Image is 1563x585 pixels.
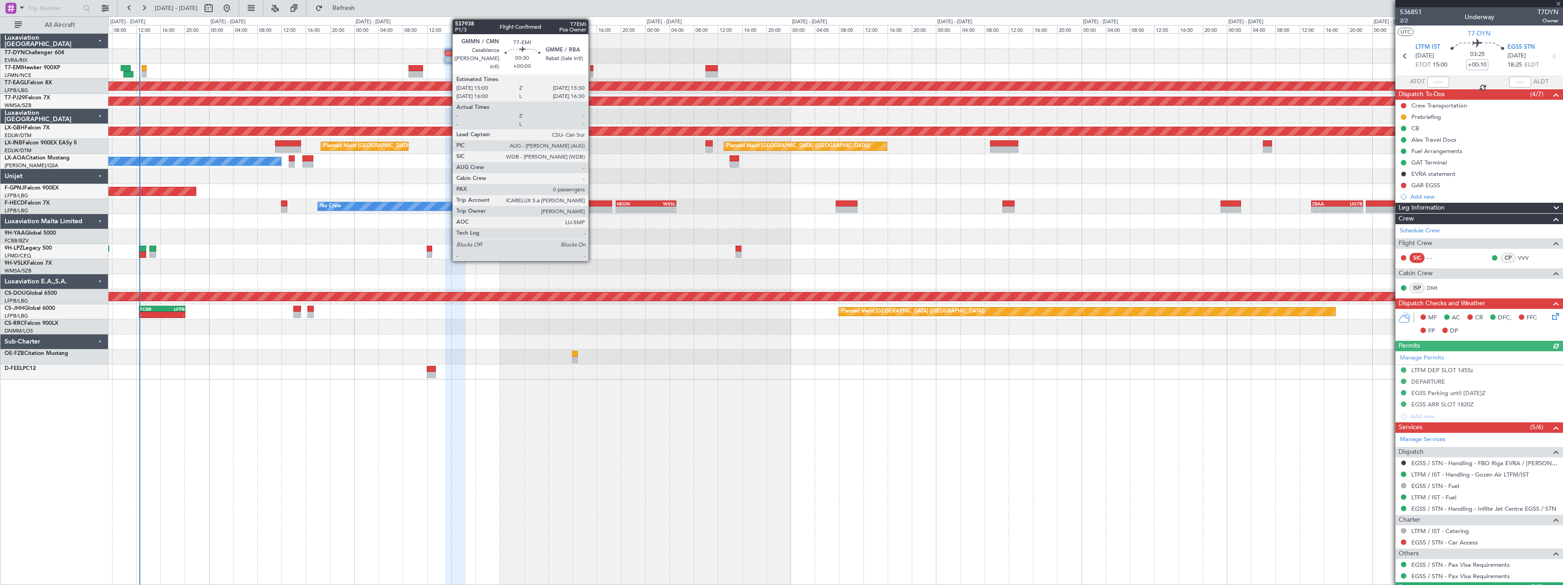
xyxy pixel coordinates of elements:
[792,18,827,26] div: [DATE] - [DATE]
[1057,25,1081,33] div: 20:00
[815,25,839,33] div: 04:00
[1507,51,1526,61] span: [DATE]
[184,25,209,33] div: 20:00
[1399,298,1485,309] span: Dispatch Checks and Weather
[1348,25,1372,33] div: 20:00
[1154,25,1178,33] div: 12:00
[5,351,24,356] span: OE-FZB
[5,246,52,251] a: 9H-LPZLegacy 500
[1411,113,1441,121] div: Prebriefing
[5,147,31,154] a: EDLW/DTM
[5,95,25,101] span: T7-PJ29
[1410,193,1558,200] div: Add new
[5,140,22,146] span: LX-INB
[5,298,28,304] a: LFPB/LBG
[1374,18,1409,26] div: [DATE] - [DATE]
[1415,61,1430,70] span: ETOT
[427,25,451,33] div: 12:00
[1411,147,1462,155] div: Fuel Arrangements
[742,25,766,33] div: 16:00
[5,321,24,326] span: CS-RRC
[1410,253,1425,263] div: SIC
[356,18,391,26] div: [DATE] - [DATE]
[320,200,341,213] div: No Crew
[621,25,645,33] div: 20:00
[888,25,912,33] div: 16:00
[1251,25,1275,33] div: 04:00
[1452,313,1460,323] span: AC
[281,25,306,33] div: 12:00
[1398,28,1414,36] button: UTC
[1470,50,1485,59] span: 03:25
[1450,327,1458,336] span: DP
[1428,327,1435,336] span: FP
[912,25,936,33] div: 20:00
[1399,447,1424,457] span: Dispatch
[112,25,136,33] div: 08:00
[1465,12,1494,22] div: Underway
[5,185,59,191] a: F-GPNJFalcon 900EX
[5,57,27,64] a: EVRA/RIX
[5,50,25,56] span: T7-DYN
[548,25,572,33] div: 08:00
[5,207,28,214] a: LFPB/LBG
[136,25,160,33] div: 12:00
[1530,422,1543,432] span: (5/6)
[1533,77,1548,87] span: ALDT
[1228,18,1263,26] div: [DATE] - [DATE]
[5,313,28,319] a: LFPB/LBG
[5,291,26,296] span: CS-DOU
[1399,203,1445,213] span: Leg Information
[1337,201,1362,206] div: UGTB
[5,237,29,244] a: FCBB/BZV
[1411,482,1459,490] a: EGSS / STN - Fuel
[5,291,57,296] a: CS-DOUGlobal 6500
[669,25,694,33] div: 04:00
[617,207,646,212] div: -
[5,140,77,146] a: LX-INBFalcon 900EX EASy II
[209,25,233,33] div: 00:00
[1415,43,1440,52] span: LTFM IST
[28,1,80,15] input: Trip Number
[524,25,548,33] div: 04:00
[354,25,378,33] div: 00:00
[475,25,500,33] div: 20:00
[140,312,162,318] div: -
[500,25,524,33] div: 00:00
[1411,159,1447,166] div: GAT Terminal
[311,1,366,15] button: Refresh
[1399,515,1420,525] span: Charter
[1082,25,1106,33] div: 00:00
[1427,284,1447,292] a: DMI
[1033,25,1057,33] div: 16:00
[5,267,31,274] a: WMSA/SZB
[24,22,96,28] span: All Aircraft
[1324,25,1348,33] div: 16:00
[1312,207,1337,212] div: -
[5,87,28,94] a: LFPB/LBG
[1399,238,1432,249] span: Flight Crew
[5,231,56,236] a: 9H-YAAGlobal 5000
[1507,61,1522,70] span: 18:25
[1411,572,1510,580] a: EGSS / STN - Pax Visa Requirements
[210,18,245,26] div: [DATE] - [DATE]
[1518,254,1538,262] a: VVV
[1399,422,1422,433] span: Services
[645,25,669,33] div: 00:00
[323,139,410,153] div: Planned Maint [GEOGRAPHIC_DATA]
[841,305,985,318] div: Planned Maint [GEOGRAPHIC_DATA] ([GEOGRAPHIC_DATA])
[791,25,815,33] div: 00:00
[5,72,31,79] a: LFMN/NCE
[718,25,742,33] div: 12:00
[1275,25,1299,33] div: 08:00
[1399,549,1419,559] span: Others
[1530,89,1543,99] span: (4/7)
[1507,43,1535,52] span: EGSS STN
[5,192,28,199] a: LFPB/LBG
[1524,61,1539,70] span: ELDT
[960,25,985,33] div: 04:00
[647,18,682,26] div: [DATE] - [DATE]
[5,102,31,109] a: WMSA/SZB
[1399,268,1433,279] span: Cabin Crew
[1415,51,1434,61] span: [DATE]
